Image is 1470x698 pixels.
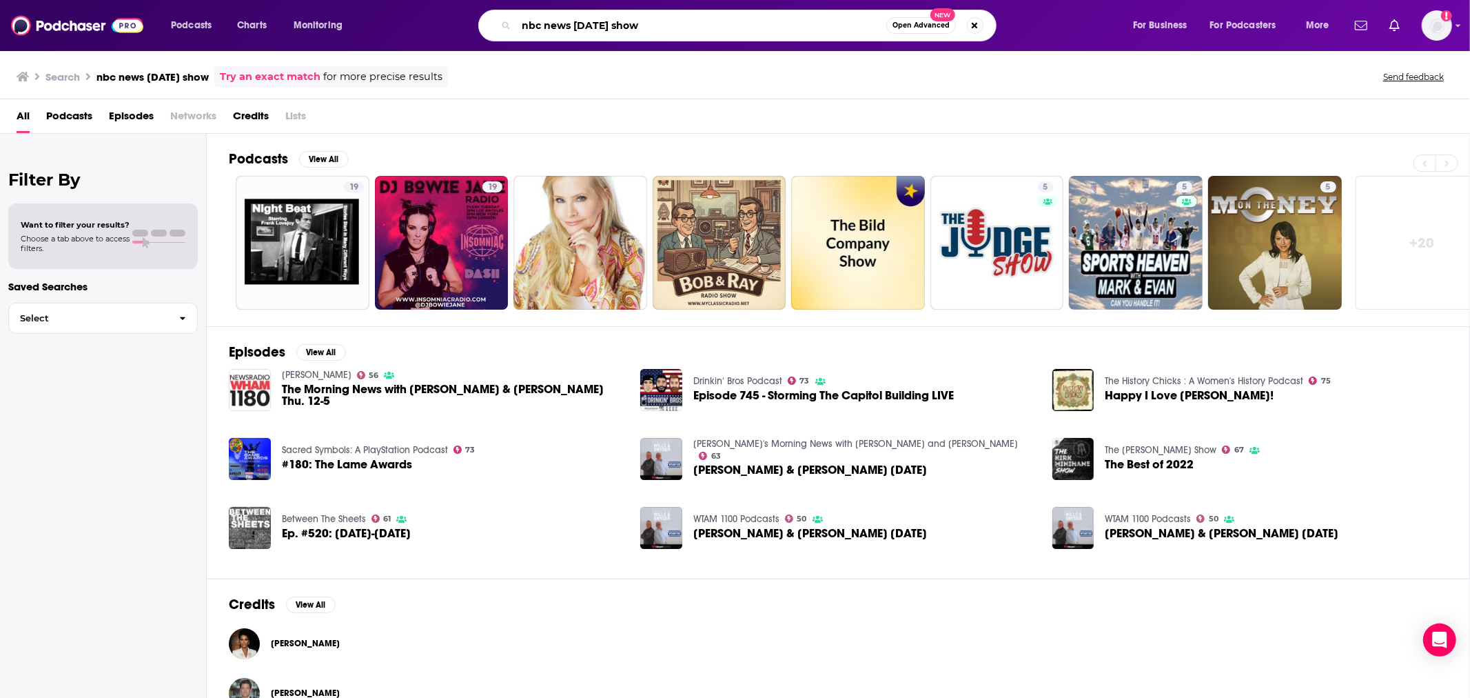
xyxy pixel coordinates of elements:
[797,516,807,522] span: 50
[1234,447,1244,453] span: 67
[488,181,497,195] span: 19
[383,516,391,522] span: 61
[271,638,340,649] a: Tamron Hall
[9,314,168,323] span: Select
[711,453,721,459] span: 63
[1201,14,1296,37] button: open menu
[1422,10,1452,41] button: Show profile menu
[1222,446,1244,454] a: 67
[693,464,927,476] span: [PERSON_NAME] & [PERSON_NAME] [DATE]
[344,181,364,192] a: 19
[785,515,807,523] a: 50
[1133,16,1187,35] span: For Business
[45,70,80,83] h3: Search
[930,176,1064,310] a: 5
[371,515,391,523] a: 61
[693,513,779,525] a: WTAM 1100 Podcasts
[930,8,955,21] span: New
[294,16,343,35] span: Monitoring
[491,10,1010,41] div: Search podcasts, credits, & more...
[1043,181,1048,195] span: 5
[1309,377,1331,385] a: 75
[1038,181,1054,192] a: 5
[229,507,271,549] img: Ep. #520: August 14-19, 1997
[1208,176,1342,310] a: 5
[1384,14,1405,37] a: Show notifications dropdown
[282,528,411,539] span: Ep. #520: [DATE]-[DATE]
[1105,528,1338,539] a: Wills & Snyder Wednesday, 06/11/25
[1423,624,1456,657] div: Open Intercom Messenger
[1422,10,1452,41] img: User Profile
[1105,459,1194,470] a: The Best of 2022
[1052,438,1094,480] img: The Best of 2022
[229,150,288,168] h2: Podcasts
[96,70,209,83] h3: nbc news [DATE] show
[170,105,216,133] span: Networks
[21,220,130,230] span: Want to filter your results?
[271,638,340,649] span: [PERSON_NAME]
[1441,10,1452,21] svg: Add a profile image
[640,369,682,411] a: Episode 745 - Storming The Capitol Building LIVE
[229,596,336,613] a: CreditsView All
[229,438,271,480] a: #180: The Lame Awards
[1105,444,1216,456] a: The Kirk Minihane Show
[237,16,267,35] span: Charts
[233,105,269,133] span: Credits
[1052,507,1094,549] img: Wills & Snyder Wednesday, 06/11/25
[516,14,886,37] input: Search podcasts, credits, & more...
[1422,10,1452,41] span: Logged in as samanthawu
[1182,181,1187,195] span: 5
[21,234,130,253] span: Choose a tab above to access filters.
[1321,378,1331,384] span: 75
[8,280,198,293] p: Saved Searches
[693,528,927,539] span: [PERSON_NAME] & [PERSON_NAME] [DATE]
[229,343,346,361] a: EpisodesView All
[1349,14,1373,37] a: Show notifications dropdown
[375,176,509,310] a: 19
[693,390,954,401] a: Episode 745 - Storming The Capitol Building LIVE
[1105,390,1274,401] span: Happy I Love [PERSON_NAME]!
[693,375,782,387] a: Drinkin‘ Bros Podcast
[886,17,956,34] button: Open AdvancedNew
[161,14,229,37] button: open menu
[693,528,927,539] a: Wills & Snyder Friday, 03/14/25
[1320,181,1336,192] a: 5
[1176,181,1192,192] a: 5
[1052,369,1094,411] img: Happy I Love Lucy Day!
[892,22,950,29] span: Open Advanced
[349,181,358,195] span: 19
[282,383,624,407] span: The Morning News with [PERSON_NAME] & [PERSON_NAME] Thu. 12-5
[1326,181,1331,195] span: 5
[482,181,502,192] a: 19
[640,507,682,549] img: Wills & Snyder Friday, 03/14/25
[8,303,198,334] button: Select
[465,447,475,453] span: 73
[1069,176,1203,310] a: 5
[17,105,30,133] a: All
[229,628,260,659] img: Tamron Hall
[788,377,810,385] a: 73
[282,383,624,407] a: The Morning News with Joe Lasky & Barry Vee Thu. 12-5
[1105,375,1303,387] a: The History Chicks : A Women's History Podcast
[229,369,271,411] img: The Morning News with Joe Lasky & Barry Vee Thu. 12-5
[171,16,212,35] span: Podcasts
[282,528,411,539] a: Ep. #520: August 14-19, 1997
[46,105,92,133] a: Podcasts
[228,14,275,37] a: Charts
[1379,71,1448,83] button: Send feedback
[282,513,366,525] a: Between The Sheets
[1196,515,1218,523] a: 50
[11,12,143,39] img: Podchaser - Follow, Share and Rate Podcasts
[640,438,682,480] img: Wills & Snyder Friday, 08/15/25
[109,105,154,133] a: Episodes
